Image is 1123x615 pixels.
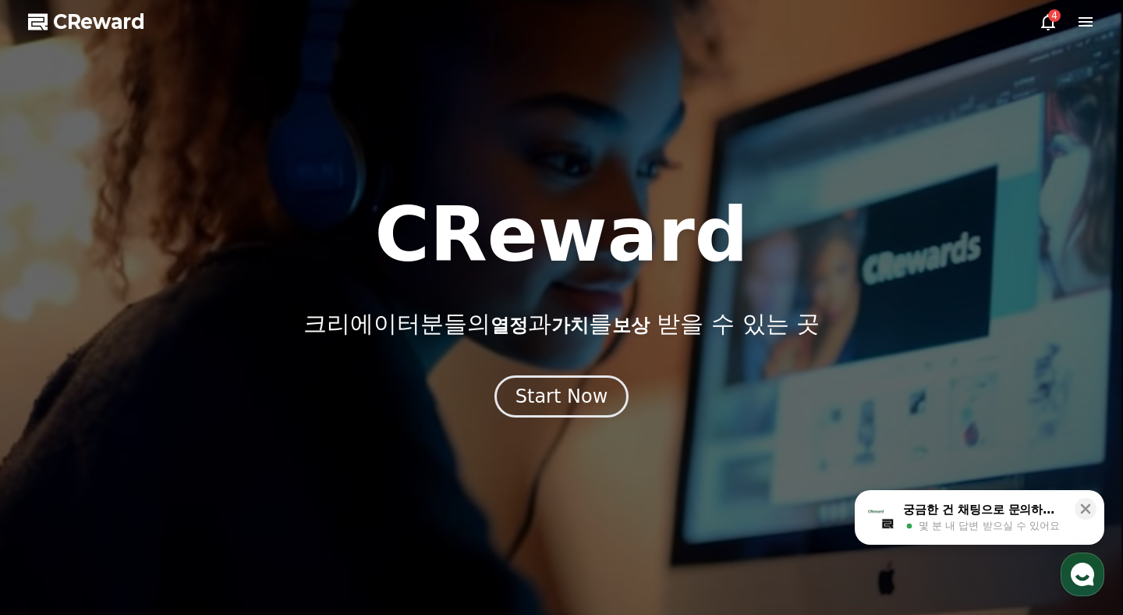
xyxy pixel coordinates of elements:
[1039,12,1057,31] a: 4
[551,315,589,336] span: 가치
[1048,9,1061,22] div: 4
[494,391,629,406] a: Start Now
[491,315,528,336] span: 열정
[49,509,58,521] span: 홈
[103,485,201,524] a: 대화
[53,9,145,34] span: CReward
[5,485,103,524] a: 홈
[515,384,608,409] div: Start Now
[201,485,299,524] a: 설정
[241,509,260,521] span: 설정
[28,9,145,34] a: CReward
[494,375,629,418] button: Start Now
[374,197,748,272] h1: CReward
[303,310,820,338] p: 크리에이터분들의 과 를 받을 수 있는 곳
[612,315,650,336] span: 보상
[143,510,161,522] span: 대화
